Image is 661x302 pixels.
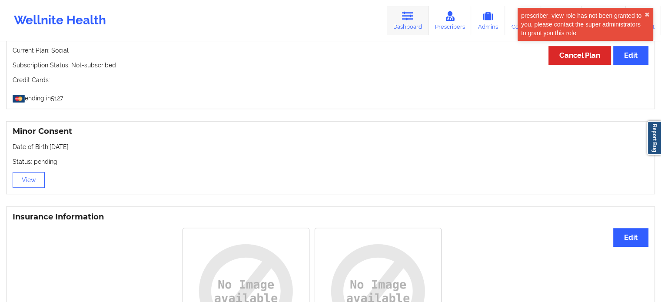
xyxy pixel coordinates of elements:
[13,46,648,55] p: Current Plan: Social
[387,6,428,35] a: Dashboard
[13,61,648,70] p: Subscription Status: Not-subscribed
[13,212,648,222] h3: Insurance Information
[13,90,648,103] p: ending in 5127
[521,11,644,37] div: prescriber_view role has not been granted to you, please contact the super administrators to gran...
[613,46,648,65] button: Edit
[428,6,472,35] a: Prescribers
[13,126,648,136] h3: Minor Consent
[13,76,648,84] p: Credit Cards:
[505,6,541,35] a: Coaches
[644,11,650,18] button: close
[13,172,45,188] button: View
[471,6,505,35] a: Admins
[647,121,661,155] a: Report Bug
[13,157,648,166] p: Status: pending
[613,228,648,247] button: Edit
[548,46,611,65] button: Cancel Plan
[13,143,648,151] p: Date of Birth: [DATE]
